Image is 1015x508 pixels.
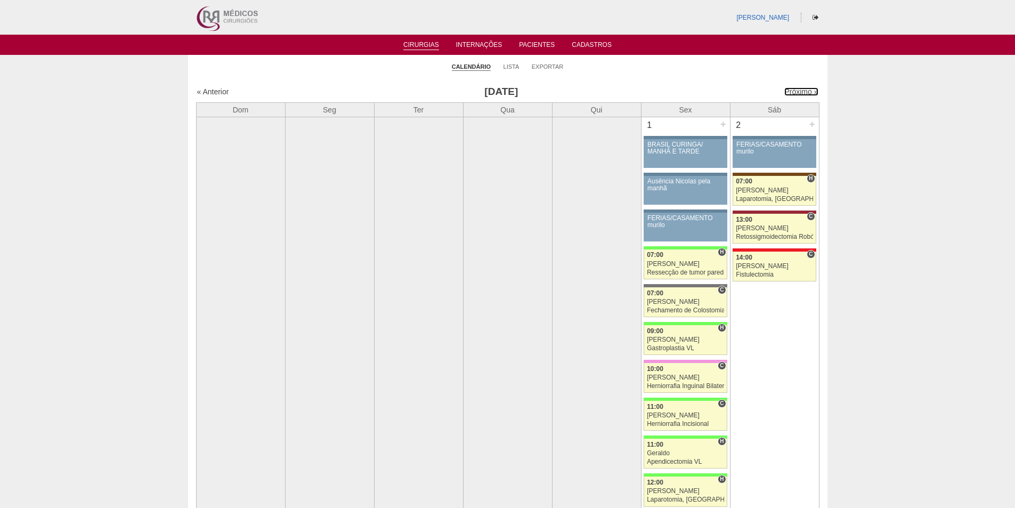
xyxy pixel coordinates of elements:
[718,399,726,408] span: Consultório
[718,286,726,294] span: Consultório
[736,187,813,194] div: [PERSON_NAME]
[644,477,727,506] a: H 12:00 [PERSON_NAME] Laparotomia, [GEOGRAPHIC_DATA], Drenagem, Bridas VL
[718,437,726,446] span: Hospital
[644,439,727,469] a: H 11:00 Geraldo Apendicectomia VL
[644,173,727,176] div: Key: Aviso
[733,139,816,168] a: FÉRIAS/CASAMENTO murilo
[733,248,816,252] div: Key: Assunção
[456,41,502,52] a: Internações
[647,403,663,410] span: 11:00
[452,63,491,71] a: Calendário
[733,136,816,139] div: Key: Aviso
[733,176,816,206] a: H 07:00 [PERSON_NAME] Laparotomia, [GEOGRAPHIC_DATA], Drenagem, Bridas
[647,299,724,305] div: [PERSON_NAME]
[644,363,727,393] a: C 10:00 [PERSON_NAME] Herniorrafia Inguinal Bilateral
[736,178,752,185] span: 07:00
[374,102,463,117] th: Ter
[644,401,727,431] a: C 11:00 [PERSON_NAME] Herniorrafia Incisional
[647,421,724,428] div: Herniorrafia Incisional
[647,458,724,465] div: Apendicectomia VL
[644,246,727,249] div: Key: Brasil
[644,287,727,317] a: C 07:00 [PERSON_NAME] Fechamento de Colostomia ou Enterostomia
[644,473,727,477] div: Key: Brasil
[736,271,813,278] div: Fistulectomia
[718,248,726,256] span: Hospital
[644,139,727,168] a: BRASIL CURINGA/ MANHÃ E TARDE
[647,289,663,297] span: 07:00
[733,173,816,176] div: Key: Santa Joana
[196,102,285,117] th: Dom
[647,336,724,343] div: [PERSON_NAME]
[647,488,724,495] div: [PERSON_NAME]
[647,269,724,276] div: Ressecção de tumor parede abdominal pélvica
[736,196,813,203] div: Laparotomia, [GEOGRAPHIC_DATA], Drenagem, Bridas
[552,102,641,117] th: Qui
[644,249,727,279] a: H 07:00 [PERSON_NAME] Ressecção de tumor parede abdominal pélvica
[807,212,815,221] span: Consultório
[718,324,726,332] span: Hospital
[647,441,663,448] span: 11:00
[647,412,724,419] div: [PERSON_NAME]
[644,284,727,287] div: Key: Santa Catarina
[642,117,658,133] div: 1
[647,365,663,373] span: 10:00
[807,174,815,183] span: Hospital
[730,102,819,117] th: Sáb
[647,450,724,457] div: Geraldo
[807,250,815,259] span: Consultório
[644,325,727,355] a: H 09:00 [PERSON_NAME] Gastroplastia VL
[647,251,663,259] span: 07:00
[647,327,663,335] span: 09:00
[736,254,752,261] span: 14:00
[736,233,813,240] div: Retossigmoidectomia Robótica
[644,136,727,139] div: Key: Aviso
[197,87,229,96] a: « Anterior
[641,102,730,117] th: Sex
[647,479,663,486] span: 12:00
[572,41,612,52] a: Cadastros
[644,322,727,325] div: Key: Brasil
[784,87,818,96] a: Próximo »
[733,252,816,281] a: C 14:00 [PERSON_NAME] Fistulectomia
[647,178,724,192] div: Ausência Nicolas pela manhã
[346,84,656,100] h3: [DATE]
[736,14,789,21] a: [PERSON_NAME]
[647,141,724,155] div: BRASIL CURINGA/ MANHÃ E TARDE
[644,398,727,401] div: Key: Brasil
[504,63,519,70] a: Lista
[403,41,439,50] a: Cirurgias
[644,213,727,241] a: FÉRIAS/CASAMENTO murilo
[647,383,724,390] div: Herniorrafia Inguinal Bilateral
[463,102,552,117] th: Qua
[647,374,724,381] div: [PERSON_NAME]
[733,211,816,214] div: Key: Sírio Libanês
[532,63,564,70] a: Exportar
[647,345,724,352] div: Gastroplastia VL
[736,216,752,223] span: 13:00
[813,14,818,21] i: Sair
[647,215,724,229] div: FÉRIAS/CASAMENTO murilo
[718,361,726,370] span: Consultório
[519,41,555,52] a: Pacientes
[733,214,816,244] a: C 13:00 [PERSON_NAME] Retossigmoidectomia Robótica
[719,117,728,131] div: +
[736,141,813,155] div: FÉRIAS/CASAMENTO murilo
[736,263,813,270] div: [PERSON_NAME]
[644,436,727,439] div: Key: Brasil
[644,360,727,363] div: Key: Albert Einstein
[647,261,724,268] div: [PERSON_NAME]
[718,475,726,483] span: Hospital
[647,307,724,314] div: Fechamento de Colostomia ou Enterostomia
[730,117,747,133] div: 2
[644,209,727,213] div: Key: Aviso
[285,102,374,117] th: Seg
[736,225,813,232] div: [PERSON_NAME]
[647,496,724,503] div: Laparotomia, [GEOGRAPHIC_DATA], Drenagem, Bridas VL
[644,176,727,205] a: Ausência Nicolas pela manhã
[808,117,817,131] div: +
